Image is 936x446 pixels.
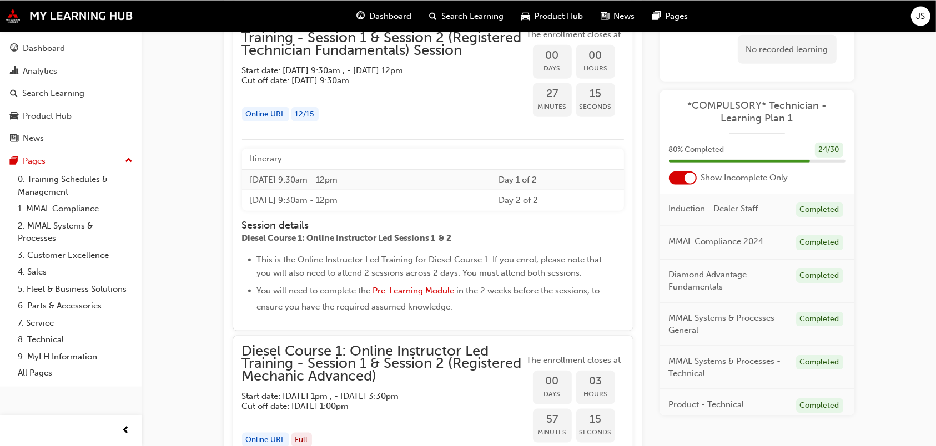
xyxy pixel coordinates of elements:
td: [DATE] 9:30am - 12pm [242,190,491,210]
div: Product Hub [23,109,72,122]
h5: Cut off date: [DATE] 1:00pm [242,401,506,410]
div: 24 / 30 [815,143,843,158]
button: DashboardAnalyticsSearch LearningProduct HubNews [4,36,137,150]
button: JS [911,6,930,26]
h5: Start date: [DATE] 9:30am , - [DATE] 12pm [242,65,506,75]
span: MMAL Systems & Processes - General [669,311,787,336]
span: Show Incomplete Only [701,171,788,184]
span: 27 [533,87,572,100]
span: JS [917,9,925,22]
span: guage-icon [356,9,365,23]
a: News [4,128,137,148]
span: Product - Technical [669,398,744,410]
div: Completed [796,354,843,369]
div: Completed [796,398,843,413]
span: prev-icon [122,424,130,438]
h4: Session details [242,219,603,231]
a: 9. MyLH Information [13,348,137,365]
span: 80 % Completed [669,144,724,156]
span: 57 [533,413,572,425]
span: Search Learning [441,9,504,22]
span: Product Hub [534,9,583,22]
a: Pre-Learning Module [373,285,455,295]
a: 3. Customer Excellence [13,246,137,263]
span: The enrollment closes at [524,28,624,40]
a: 7. Service [13,314,137,331]
span: Diesel Course 1: Online Instructor Led Training - Session 1 & Session 2 (Registered Mechanic Adva... [242,344,524,382]
div: Online URL [242,107,289,121]
a: All Pages [13,364,137,382]
span: up-icon [125,153,133,168]
div: Completed [796,311,843,326]
span: MMAL Systems & Processes - Technical [669,354,787,379]
span: pages-icon [10,156,18,166]
img: mmal [6,8,133,23]
span: News [613,9,635,22]
div: Dashboard [23,42,65,54]
span: This is the Online Instructor Led Training for Diesel Course 1. If you enrol, please note that yo... [257,254,605,277]
div: No recorded learning [738,34,837,64]
span: search-icon [429,9,437,23]
h5: Cut off date: [DATE] 9:30am [242,75,506,85]
span: search-icon [10,88,18,98]
span: MMAL Compliance 2024 [669,235,764,248]
span: *COMPULSORY* Technician - Learning Plan 1 [669,99,846,124]
div: Analytics [23,64,57,77]
a: 5. Fleet & Business Solutions [13,280,137,297]
th: Itinerary [242,148,491,169]
span: news-icon [601,9,609,23]
span: chart-icon [10,66,18,76]
a: 2. MMAL Systems & Processes [13,217,137,246]
span: Dashboard [369,9,411,22]
span: 15 [576,413,615,425]
span: Hours [576,387,615,400]
div: Completed [796,202,843,217]
span: 03 [576,374,615,387]
span: pages-icon [652,9,661,23]
a: 4. Sales [13,263,137,280]
span: in the 2 weeks before the sessions, to ensure you have the required assumed knowledge. [257,285,602,311]
button: Diesel Course 1: Online Instructor Led Training - Session 1 & Session 2 (Registered Technician Fu... [242,19,624,130]
a: pages-iconPages [643,4,697,27]
div: 12 / 15 [291,107,319,121]
div: Search Learning [22,87,84,99]
span: Minutes [533,425,572,438]
a: 8. Technical [13,331,137,348]
a: 6. Parts & Accessories [13,297,137,314]
h5: Start date: [DATE] 1pm , - [DATE] 3:30pm [242,391,506,401]
span: Diamond Advantage - Fundamentals [669,268,787,293]
div: Pages [23,154,46,167]
span: Hours [576,62,615,74]
span: 00 [533,49,572,62]
a: 0. Training Schedules & Management [13,170,137,200]
td: Day 1 of 2 [490,169,623,190]
span: Induction - Dealer Staff [669,202,758,215]
span: 15 [576,87,615,100]
td: [DATE] 9:30am - 12pm [242,169,491,190]
span: news-icon [10,133,18,143]
span: Days [533,62,572,74]
div: News [23,131,44,144]
a: search-iconSearch Learning [420,4,512,27]
span: Pages [665,9,688,22]
div: Completed [796,268,843,283]
span: guage-icon [10,43,18,53]
span: Days [533,387,572,400]
a: guage-iconDashboard [348,4,420,27]
a: Analytics [4,60,137,81]
span: Minutes [533,100,572,113]
td: Day 2 of 2 [490,190,623,210]
span: Diesel Course 1: Online Instructor Led Training - Session 1 & Session 2 (Registered Technician Fu... [242,19,524,57]
a: Product Hub [4,105,137,126]
span: You will need to complete the [257,285,371,295]
a: Search Learning [4,83,137,103]
a: 1. MMAL Compliance [13,200,137,217]
span: Seconds [576,100,615,113]
span: car-icon [10,111,18,121]
span: 00 [576,49,615,62]
span: The enrollment closes at [524,353,624,366]
span: 00 [533,374,572,387]
a: car-iconProduct Hub [512,4,592,27]
div: Completed [796,235,843,250]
